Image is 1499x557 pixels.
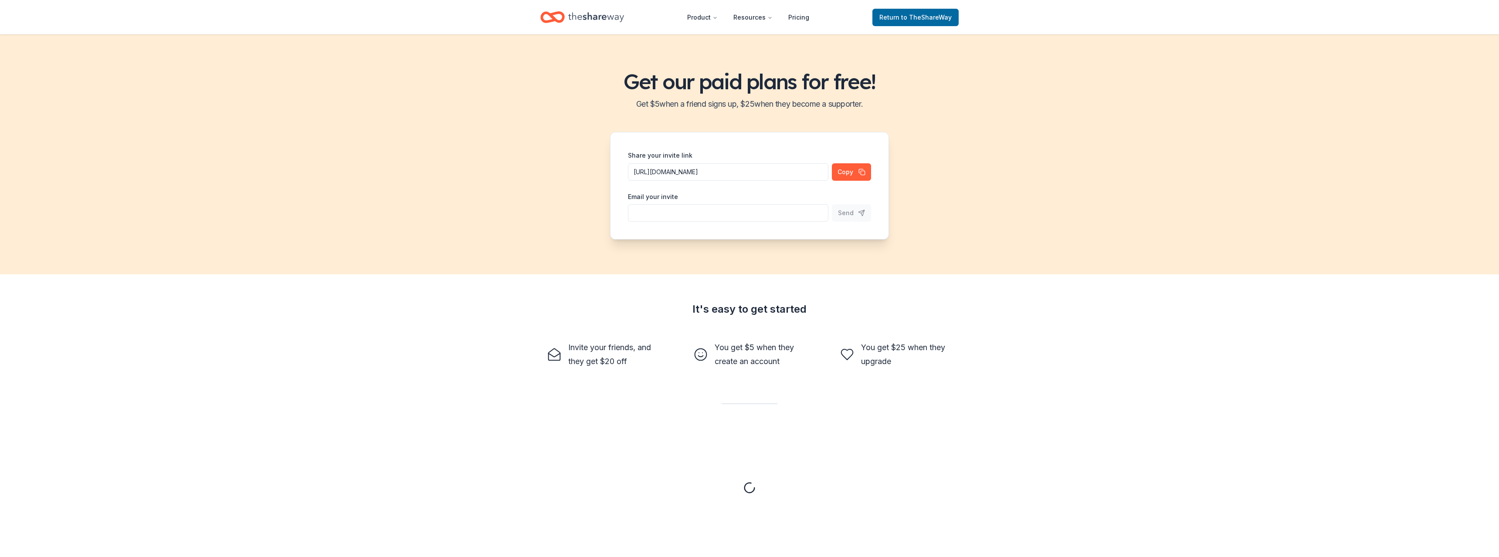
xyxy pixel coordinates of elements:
label: Email your invite [628,192,678,201]
span: to TheShareWay [901,14,952,21]
a: Pricing [781,9,816,26]
button: Product [680,9,725,26]
nav: Main [680,7,816,27]
div: Invite your friends, and they get $20 off [568,341,659,368]
label: Share your invite link [628,151,692,160]
button: Resources [726,9,780,26]
a: Returnto TheShareWay [872,9,959,26]
span: Return [879,12,952,23]
div: You get $25 when they upgrade [861,341,952,368]
h2: Get $ 5 when a friend signs up, $ 25 when they become a supporter. [10,97,1489,111]
h1: Get our paid plans for free! [10,69,1489,94]
a: Home [540,7,624,27]
div: You get $5 when they create an account [715,341,805,368]
div: It's easy to get started [540,302,959,316]
button: Copy [832,163,871,181]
